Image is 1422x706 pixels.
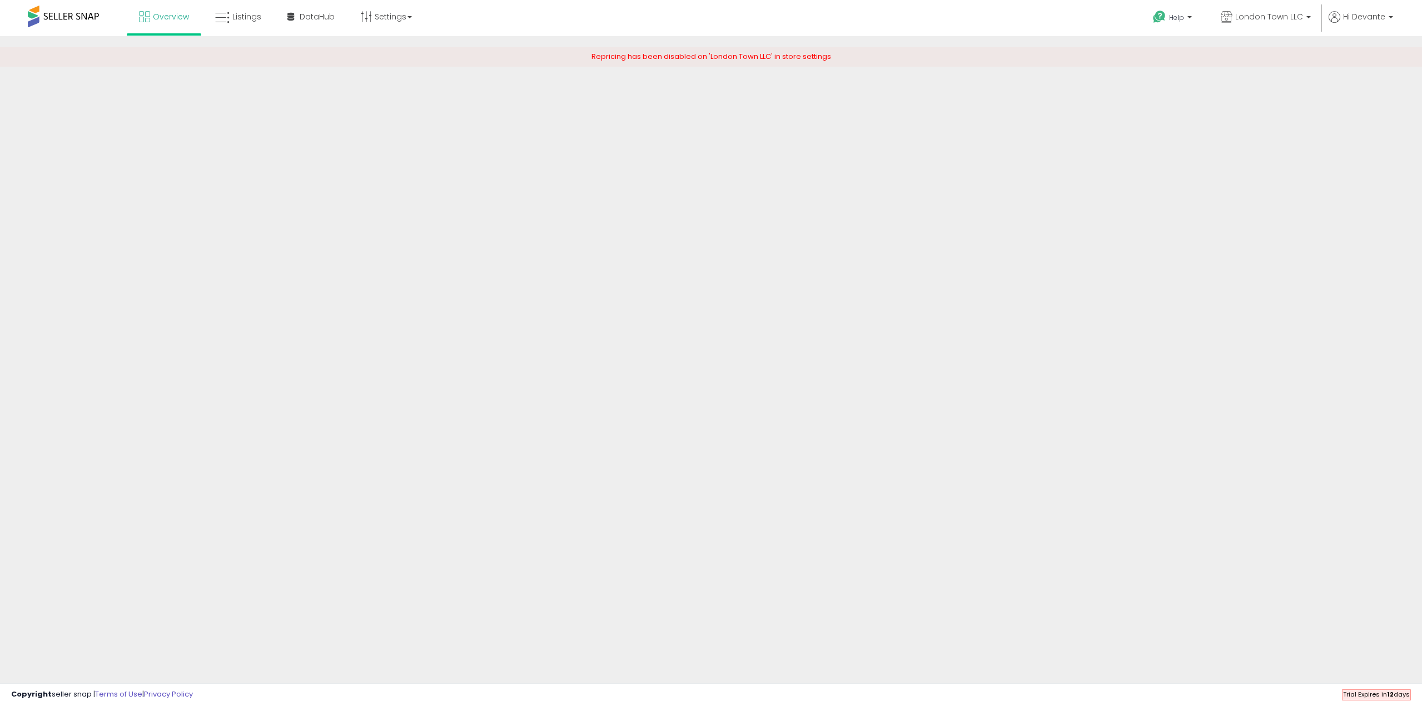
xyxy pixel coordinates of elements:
[1235,11,1303,22] span: London Town LLC
[1329,11,1393,36] a: Hi Devante
[1343,11,1385,22] span: Hi Devante
[232,11,261,22] span: Listings
[591,51,831,62] span: Repricing has been disabled on 'London Town LLC' in store settings
[153,11,189,22] span: Overview
[1152,10,1166,24] i: Get Help
[1169,13,1184,22] span: Help
[300,11,335,22] span: DataHub
[1144,2,1203,36] a: Help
